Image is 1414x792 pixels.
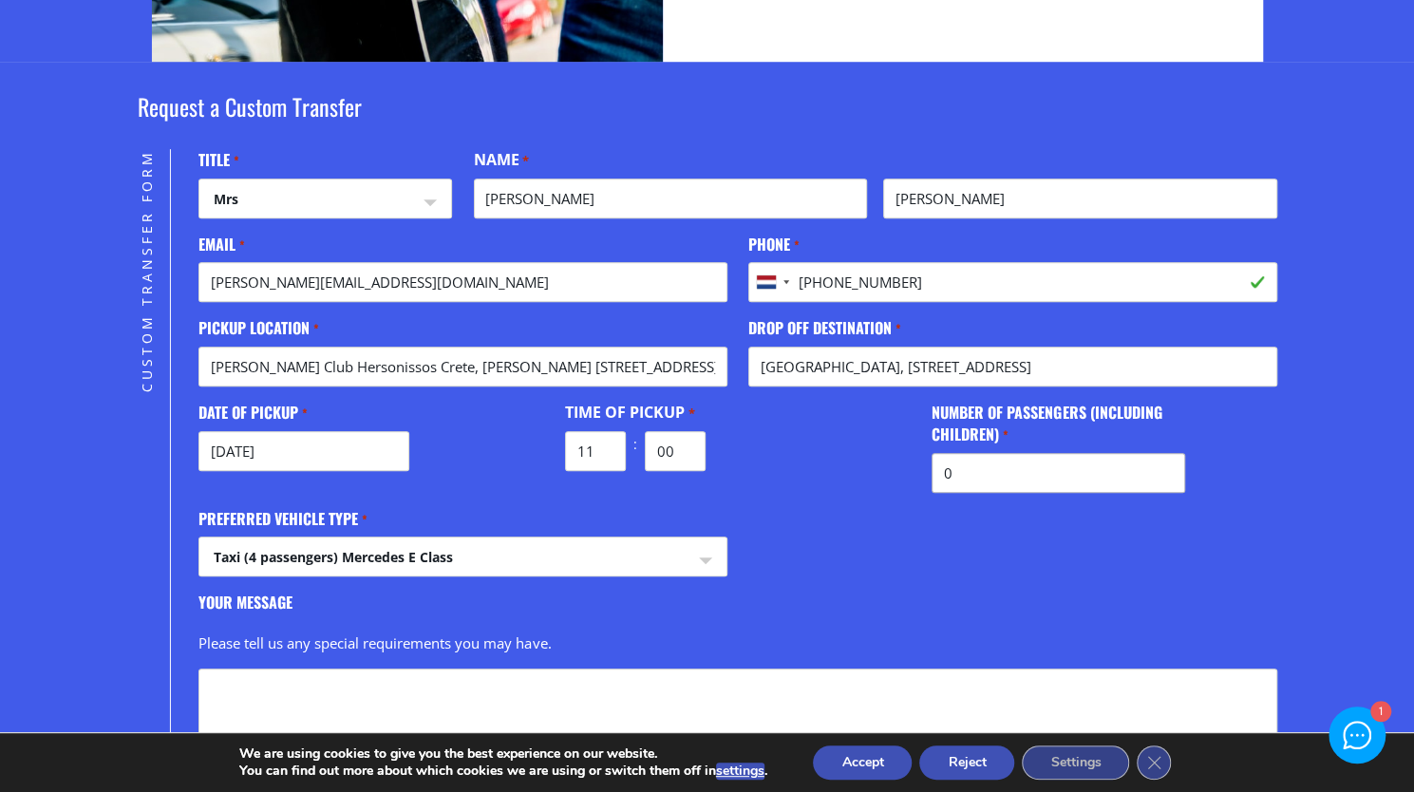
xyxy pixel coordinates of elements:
input: First [474,179,867,218]
div: Please tell us any special requirements you may have. [198,621,1276,669]
div: Selected country [749,263,795,301]
button: Close GDPR Cookie Banner [1137,745,1171,780]
input: HH [565,431,626,471]
label: Email [198,234,244,255]
p: We are using cookies to give you the best experience on our website. [239,745,767,763]
label: Number of passengers (including children) [932,402,1185,444]
input: +31 6 12345678 [748,262,1276,302]
input: Last [883,179,1276,218]
label: Date of Pickup [198,402,307,424]
legend: Time of Pickup [565,402,694,424]
label: Pickup location [198,317,318,339]
p: You can find out more about which cookies we are using or switch them off in . [239,763,767,780]
label: Title [198,149,238,171]
input: MM [645,431,706,471]
h2: Request a Custom Transfer [138,90,1277,149]
label: Preferred vehicle type [198,508,367,530]
legend: Name [474,149,529,171]
input: dd/mm/yyyy [198,431,409,471]
label: Phone [748,234,799,255]
button: Accept [813,745,912,780]
div: : [626,431,645,458]
button: Reject [919,745,1014,780]
button: Settings [1022,745,1129,780]
label: Your message [198,592,292,613]
div: 1 [1369,703,1389,723]
button: settings [716,763,764,780]
label: Drop off destination [748,317,900,339]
